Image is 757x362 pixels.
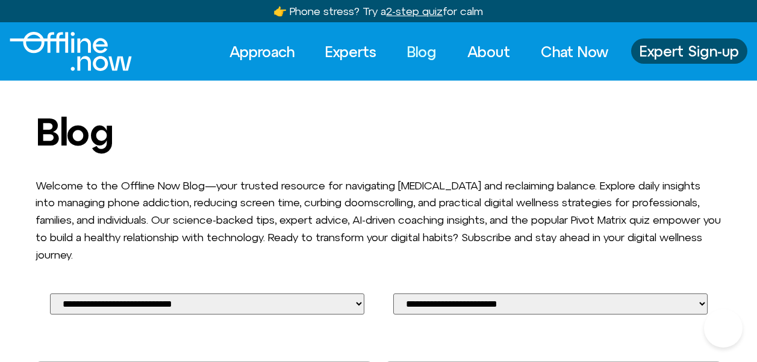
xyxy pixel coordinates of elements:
img: Offline.Now logo in white. Text of the words offline.now with a line going through the "O" [10,32,132,71]
nav: Menu [219,38,619,65]
h1: Blog [36,111,722,153]
a: 👉 Phone stress? Try a2-step quizfor calm [273,5,483,17]
select: Select Your Blog Post Category [50,293,364,314]
a: Expert Sign-up [631,38,747,64]
a: Experts [314,38,387,65]
div: Logo [10,32,111,71]
span: Welcome to the Offline Now Blog—your trusted resource for navigating [MEDICAL_DATA] and reclaimin... [36,179,721,261]
a: Approach [219,38,305,65]
span: Expert Sign-up [640,43,739,59]
u: 2-step quiz [386,5,443,17]
a: Blog [396,38,447,65]
a: About [456,38,521,65]
iframe: Botpress [704,309,743,348]
select: Select Your Blog Post Tag [393,293,708,314]
a: Chat Now [530,38,619,65]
